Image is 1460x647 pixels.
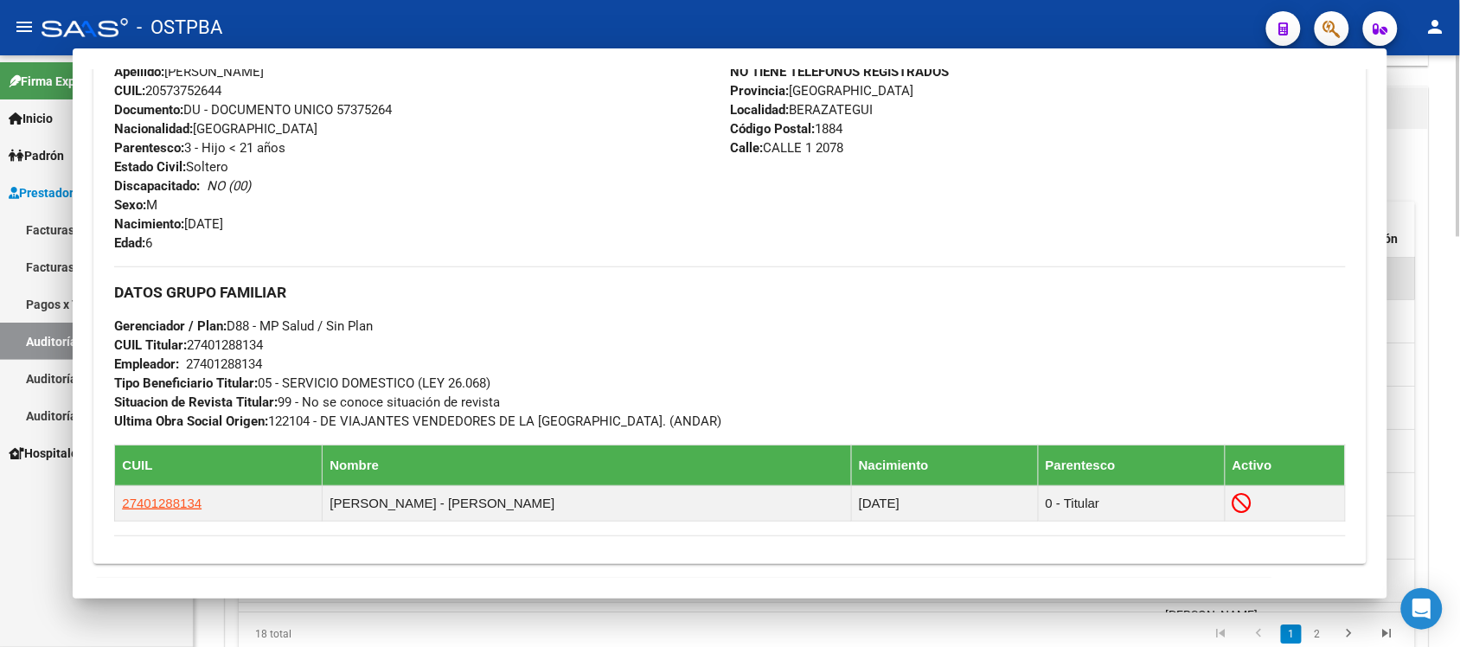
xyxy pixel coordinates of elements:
span: BERAZATEGUI [730,102,873,118]
a: go to previous page [1243,625,1276,644]
span: 20573752644 [114,83,221,99]
span: 122104 - DE VIAJANTES VENDEDORES DE LA [GEOGRAPHIC_DATA]. (ANDAR) [114,413,721,429]
div: Open Intercom Messenger [1401,588,1443,630]
a: go to first page [1205,625,1238,644]
th: Activo [1225,445,1345,486]
strong: Apellido: [114,64,164,80]
strong: Gerenciador / Plan: [114,318,227,334]
h3: DATOS GRUPO FAMILIAR [114,283,1345,302]
strong: Edad: [114,235,145,251]
span: Inicio [9,109,53,128]
a: go to last page [1371,625,1404,644]
td: [PERSON_NAME] - [PERSON_NAME] [323,486,851,521]
td: [DATE] [851,486,1038,521]
span: [DATE] [114,216,223,232]
span: [PERSON_NAME] [PERSON_NAME] - [1166,608,1265,642]
span: Padrón [9,146,64,165]
span: 6 [114,235,152,251]
strong: Nacimiento: [114,216,184,232]
strong: Ultima Obra Social Origen: [114,413,268,429]
span: Firma Express [9,72,99,91]
strong: Documento: [114,102,183,118]
mat-icon: menu [14,16,35,37]
strong: Situacion de Revista Titular: [114,394,278,410]
strong: Parentesco: [114,140,184,156]
strong: Provincia: [730,83,789,99]
span: 27401288134 [114,337,263,353]
th: CUIL [115,445,323,486]
strong: Tipo Beneficiario Titular: [114,375,258,391]
span: - OSTPBA [137,9,222,47]
strong: Código Postal: [730,121,815,137]
strong: CUIL: [114,83,145,99]
th: Nombre [323,445,851,486]
strong: Empleador: [114,356,179,372]
strong: Calle: [730,140,763,156]
span: M [114,197,157,213]
span: Hospitales Públicos [9,444,134,463]
th: Parentesco [1038,445,1225,486]
span: D88 - MP Salud / Sin Plan [114,318,373,334]
strong: CUIL Titular: [114,337,187,353]
span: Prestadores / Proveedores [9,183,166,202]
span: 99 - No se conoce situación de revista [114,394,500,410]
i: NO (00) [207,178,251,194]
a: 1 [1281,625,1302,644]
a: go to next page [1333,625,1366,644]
mat-icon: person [1425,16,1446,37]
span: CALLE 1 2078 [730,140,843,156]
strong: Estado Civil: [114,159,186,175]
span: [GEOGRAPHIC_DATA] [730,83,913,99]
th: Nacimiento [851,445,1038,486]
strong: Localidad: [730,102,789,118]
strong: Discapacitado: [114,178,200,194]
a: 2 [1307,625,1328,644]
td: 0 - Titular [1038,486,1225,521]
span: 05 - SERVICIO DOMESTICO (LEY 26.068) [114,375,490,391]
span: Soltero [114,159,228,175]
span: 3 - Hijo < 21 años [114,140,285,156]
span: [PERSON_NAME] [114,64,264,80]
div: 27401288134 [186,355,262,374]
strong: Sexo: [114,197,146,213]
span: [GEOGRAPHIC_DATA] [114,121,317,137]
strong: Nacionalidad: [114,121,193,137]
span: DU - DOCUMENTO UNICO 57375264 [114,102,392,118]
span: 1884 [730,121,842,137]
span: 27401288134 [122,496,202,510]
strong: NO TIENE TELEFONOS REGISTRADOS [730,64,949,80]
